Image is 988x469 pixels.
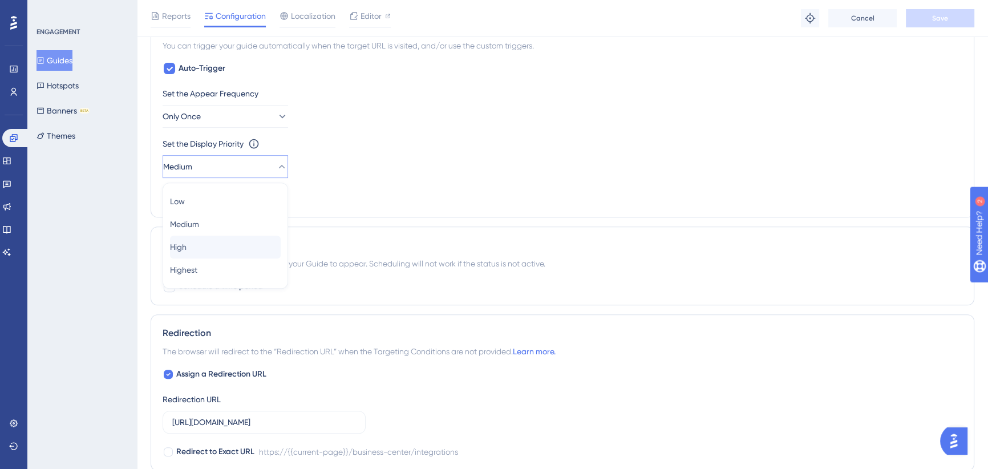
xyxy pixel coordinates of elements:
button: Medium [170,213,281,236]
div: Scheduling [163,238,962,252]
span: Auto-Trigger [179,62,225,75]
button: Only Once [163,105,288,128]
div: Set the Display Priority [163,137,244,151]
div: BETA [79,108,90,114]
span: Editor [361,9,382,23]
span: Localization [291,9,335,23]
span: Cancel [851,14,874,23]
span: Redirect to Exact URL [176,445,254,459]
div: ENGAGEMENT [37,27,80,37]
span: High [170,240,187,254]
span: Medium [170,217,199,231]
span: Reports [162,9,191,23]
span: Need Help? [27,3,71,17]
input: https://www.example.com/ [172,416,356,428]
button: High [170,236,281,258]
button: Save [906,9,974,27]
div: You can schedule a time period for your Guide to appear. Scheduling will not work if the status i... [163,257,962,270]
a: Learn more. [513,347,556,356]
div: Set the Appear Frequency [163,87,962,100]
span: Medium [163,160,192,173]
iframe: UserGuiding AI Assistant Launcher [940,424,974,458]
span: Highest [170,263,197,277]
div: Redirection URL [163,393,221,406]
button: BannersBETA [37,100,90,121]
span: Assign a Redirection URL [176,367,266,381]
button: Highest [170,258,281,281]
button: Themes [37,126,75,146]
div: Redirection [163,326,962,340]
div: 2 [79,6,83,15]
span: The browser will redirect to the “Redirection URL” when the Targeting Conditions are not provided. [163,345,556,358]
span: Only Once [163,110,201,123]
button: Hotspots [37,75,79,96]
span: Save [932,14,948,23]
div: You can trigger your guide automatically when the target URL is visited, and/or use the custom tr... [163,39,962,52]
button: Guides [37,50,72,71]
div: https://{{current-page}}/business-center/integrations [259,445,458,459]
span: Configuration [216,9,266,23]
button: Low [170,190,281,213]
button: Cancel [828,9,897,27]
span: Low [170,195,185,208]
button: Medium [163,155,288,178]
